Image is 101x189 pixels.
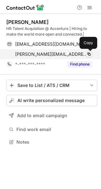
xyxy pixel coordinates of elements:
[17,113,67,118] span: Add to email campaign
[16,139,95,145] span: Notes
[6,80,97,91] button: save-profile-one-click
[6,95,97,106] button: AI write personalized message
[16,127,95,132] span: Find work email
[6,26,97,37] div: HR Talent Acquisition @ Accenture | Hiring to make the world more open and connected.|
[6,125,97,134] button: Find work email
[15,41,87,47] span: [EMAIL_ADDRESS][DOMAIN_NAME]
[6,19,49,25] div: [PERSON_NAME]
[6,138,97,146] button: Notes
[6,110,97,121] button: Add to email campaign
[17,98,85,103] span: AI write personalized message
[67,61,92,67] button: Reveal Button
[15,51,87,57] span: [PERSON_NAME][EMAIL_ADDRESS][DOMAIN_NAME]
[6,4,44,11] img: ContactOut v5.3.10
[17,83,86,88] div: Save to List / ATS / CRM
